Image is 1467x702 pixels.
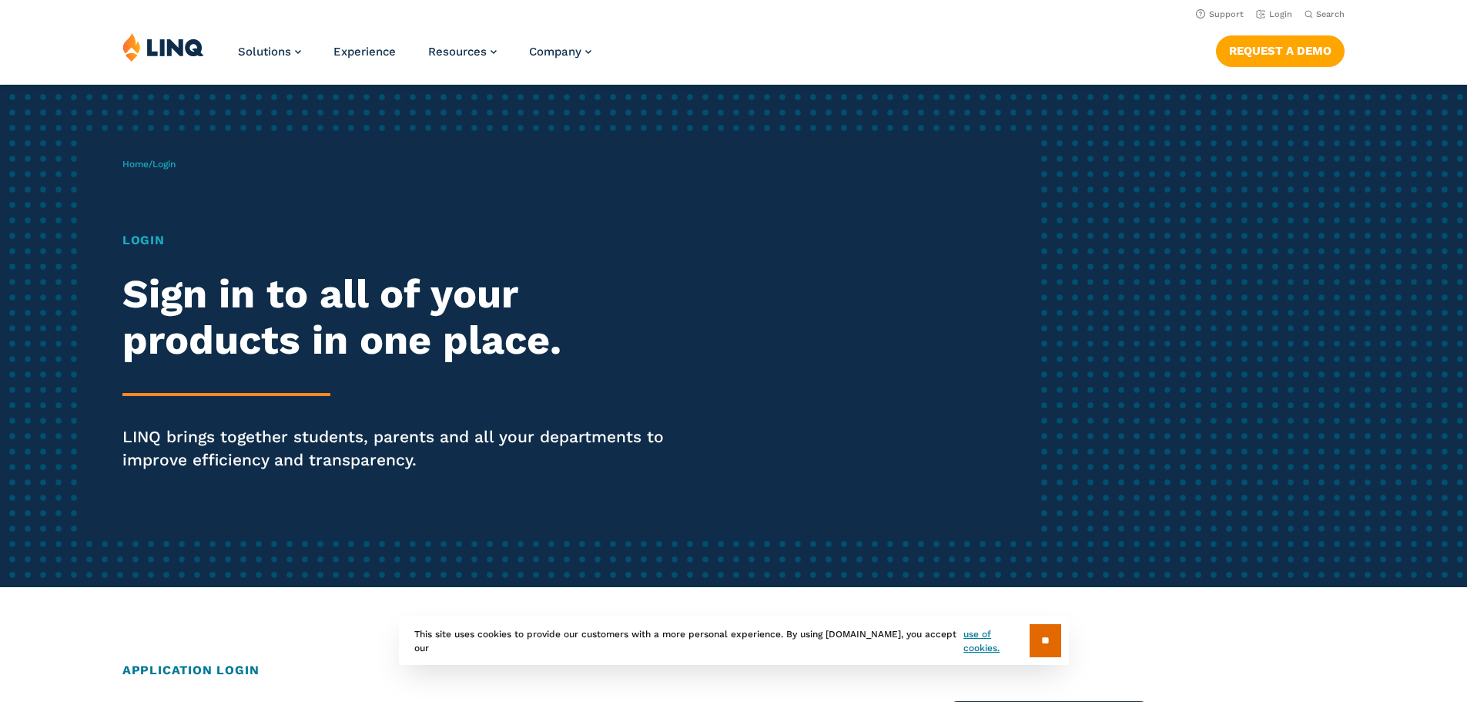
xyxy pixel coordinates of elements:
[238,45,301,59] a: Solutions
[238,45,291,59] span: Solutions
[152,159,176,170] span: Login
[529,45,581,59] span: Company
[1216,35,1345,66] a: Request a Demo
[1305,8,1345,20] button: Open Search Bar
[1216,32,1345,66] nav: Button Navigation
[333,45,396,59] a: Experience
[122,425,688,472] p: LINQ brings together students, parents and all your departments to improve efficiency and transpa...
[238,32,591,83] nav: Primary Navigation
[122,32,204,62] img: LINQ | K‑12 Software
[1256,9,1292,19] a: Login
[1196,9,1244,19] a: Support
[529,45,591,59] a: Company
[122,159,149,170] a: Home
[122,231,688,250] h1: Login
[428,45,497,59] a: Resources
[122,271,688,364] h2: Sign in to all of your products in one place.
[399,616,1069,665] div: This site uses cookies to provide our customers with a more personal experience. By using [DOMAIN...
[122,159,176,170] span: /
[428,45,487,59] span: Resources
[1316,9,1345,19] span: Search
[963,627,1029,655] a: use of cookies.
